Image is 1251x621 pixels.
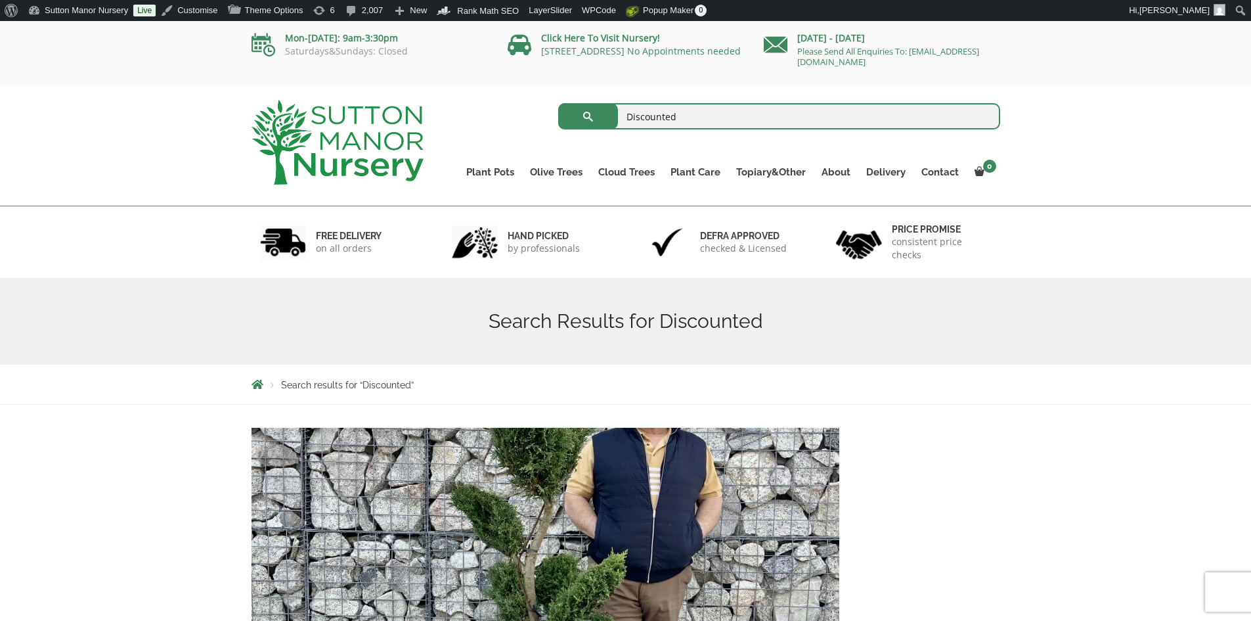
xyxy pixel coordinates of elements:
[252,310,1000,333] h1: Search Results for Discounted
[541,45,741,57] a: [STREET_ADDRESS] No Appointments needed
[590,163,663,181] a: Cloud Trees
[508,242,580,255] p: by professionals
[913,163,967,181] a: Contact
[728,163,814,181] a: Topiary&Other
[260,225,306,259] img: 1.jpg
[836,222,882,262] img: 4.jpg
[522,163,590,181] a: Olive Trees
[458,163,522,181] a: Plant Pots
[695,5,707,16] span: 0
[452,225,498,259] img: 2.jpg
[764,30,1000,46] p: [DATE] - [DATE]
[252,46,488,57] p: Saturdays&Sundays: Closed
[541,32,660,44] a: Click Here To Visit Nursery!
[281,380,414,390] span: Search results for “Discounted”
[700,242,787,255] p: checked & Licensed
[252,30,488,46] p: Mon-[DATE]: 9am-3:30pm
[508,230,580,242] h6: hand picked
[558,103,1000,129] input: Search...
[457,6,519,16] span: Rank Math SEO
[252,100,424,185] img: logo
[663,163,728,181] a: Plant Care
[983,160,996,173] span: 0
[133,5,156,16] a: Live
[814,163,858,181] a: About
[700,230,787,242] h6: Defra approved
[892,235,992,262] p: consistent price checks
[892,223,992,235] h6: Price promise
[967,163,1000,181] a: 0
[644,225,690,259] img: 3.jpg
[252,562,839,574] a: Castlewellan Gold Cloud Tree S Stem 1.70 M (Cupressocyparis Leylandi)
[797,45,979,68] a: Please Send All Enquiries To: [EMAIL_ADDRESS][DOMAIN_NAME]
[858,163,913,181] a: Delivery
[316,230,382,242] h6: FREE DELIVERY
[1139,5,1210,15] span: [PERSON_NAME]
[252,379,1000,390] nav: Breadcrumbs
[316,242,382,255] p: on all orders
